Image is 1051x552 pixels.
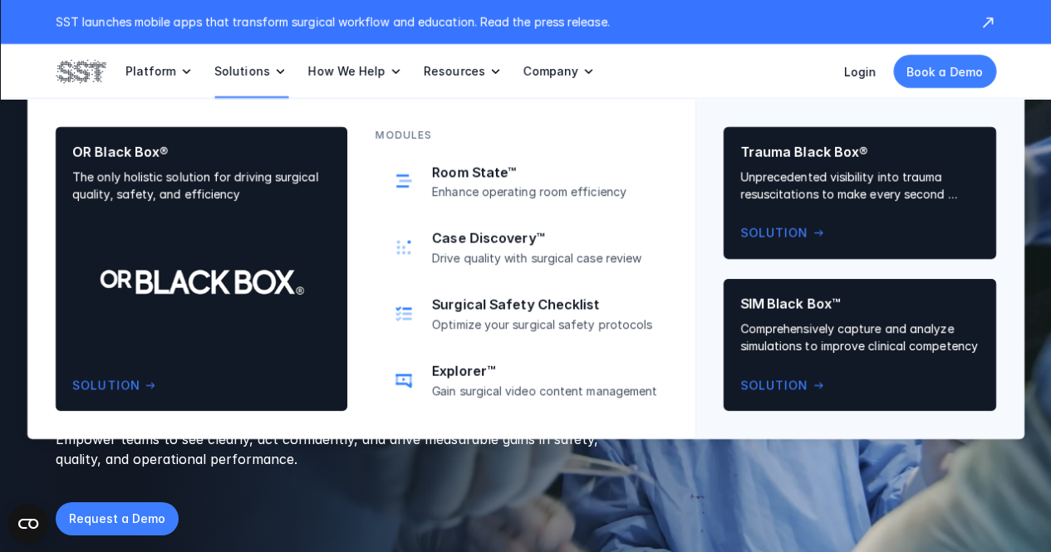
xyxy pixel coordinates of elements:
p: Request a Demo [69,510,165,527]
img: schedule icon [392,169,415,193]
p: Drive quality with surgical case review [432,251,657,266]
p: Comprehensively capture and analyze simulations to improve clinical competency [740,320,980,354]
p: Book a Demo [906,63,983,81]
p: Resources [424,64,485,79]
p: OR Black Box® [72,144,331,161]
p: Surgical Safety Checklist [432,296,657,314]
a: Trauma Black Box®Unprecedented visibility into trauma resuscitations to make every second countSo... [724,127,996,259]
p: Solution [740,376,808,394]
p: Room State™ [432,164,657,181]
p: Gain surgical video content management [432,383,657,398]
p: Explorer™ [432,363,657,380]
p: Trauma Black Box® [740,144,980,161]
a: OR Black Box®The only holistic solution for driving surgical quality, safety, and efficiencySolut... [56,127,347,411]
button: Open CMP widget [8,504,48,544]
p: Platform [125,64,176,79]
a: Platform [125,44,194,99]
a: Book a Demo [893,55,996,88]
a: video iconExplorer™Gain surgical video content management [376,352,667,408]
p: Company [523,64,578,79]
p: SST launches mobile apps that transform surgical workflow and education. Read the press release. [56,13,963,31]
p: Case Discovery™ [432,230,657,247]
p: Empower teams to see clearly, act confidently, and drive measurable gains in safety, quality, and... [56,429,620,469]
span: arrow_right_alt [812,379,825,392]
img: video icon [392,369,415,392]
a: SIM Black Box™Comprehensively capture and analyze simulations to improve clinical competencySolut... [724,279,996,411]
p: MODULES [376,127,432,143]
p: The only holistic solution for driving surgical quality, safety, and efficiency [72,168,331,203]
a: Request a Demo [56,502,179,535]
img: collection of dots icon [392,236,415,259]
p: Enhance operating room efficiency [432,184,657,199]
a: checklist iconSurgical Safety ChecklistOptimize your surgical safety protocols [376,286,667,342]
p: How We Help [308,64,386,79]
p: Optimize your surgical safety protocols [432,317,657,332]
a: schedule iconRoom State™Enhance operating room efficiency [376,153,667,209]
p: SIM Black Box™ [740,296,980,313]
p: Unprecedented visibility into trauma resuscitations to make every second count [740,168,980,203]
p: Solution [740,224,808,242]
a: Login [844,65,877,79]
p: Solution [72,376,140,394]
a: collection of dots iconCase Discovery™Drive quality with surgical case review [376,219,667,276]
img: SST logo [56,57,106,85]
p: Solutions [214,64,270,79]
span: arrow_right_alt [144,379,157,392]
img: checklist icon [392,302,415,325]
span: arrow_right_alt [812,227,825,240]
